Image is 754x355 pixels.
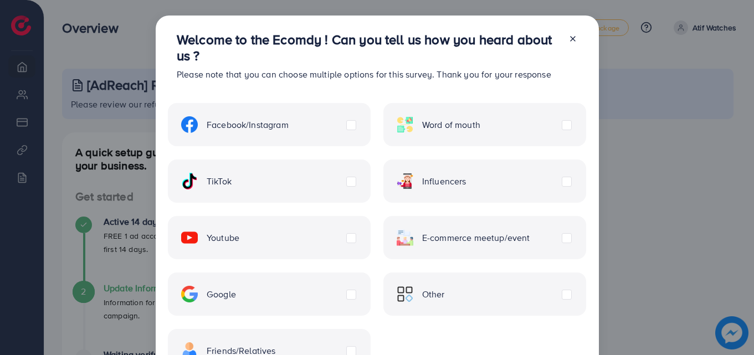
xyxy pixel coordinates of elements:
[181,173,198,189] img: ic-tiktok.4b20a09a.svg
[177,68,560,81] p: Please note that you can choose multiple options for this survey. Thank you for your response
[422,119,480,131] span: Word of mouth
[422,175,466,188] span: Influencers
[177,32,560,64] h3: Welcome to the Ecomdy ! Can you tell us how you heard about us ?
[397,173,413,189] img: ic-influencers.a620ad43.svg
[207,288,236,301] span: Google
[207,175,232,188] span: TikTok
[422,231,530,244] span: E-commerce meetup/event
[422,288,445,301] span: Other
[207,231,239,244] span: Youtube
[181,229,198,246] img: ic-youtube.715a0ca2.svg
[207,119,289,131] span: Facebook/Instagram
[397,286,413,302] img: ic-other.99c3e012.svg
[397,229,413,246] img: ic-ecommerce.d1fa3848.svg
[181,116,198,133] img: ic-facebook.134605ef.svg
[397,116,413,133] img: ic-word-of-mouth.a439123d.svg
[181,286,198,302] img: ic-google.5bdd9b68.svg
